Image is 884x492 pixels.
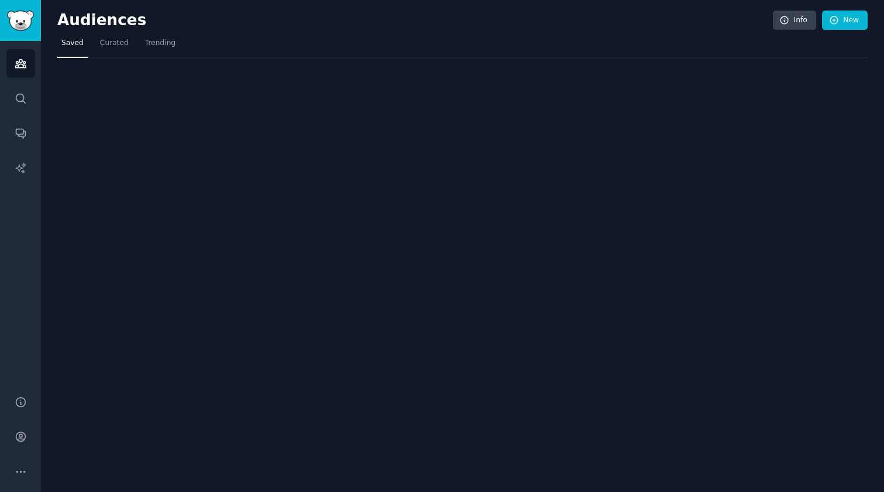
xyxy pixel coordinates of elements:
[822,11,868,30] a: New
[100,38,129,49] span: Curated
[773,11,816,30] a: Info
[7,11,34,31] img: GummySearch logo
[61,38,84,49] span: Saved
[141,34,179,58] a: Trending
[57,34,88,58] a: Saved
[145,38,175,49] span: Trending
[57,11,773,30] h2: Audiences
[96,34,133,58] a: Curated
